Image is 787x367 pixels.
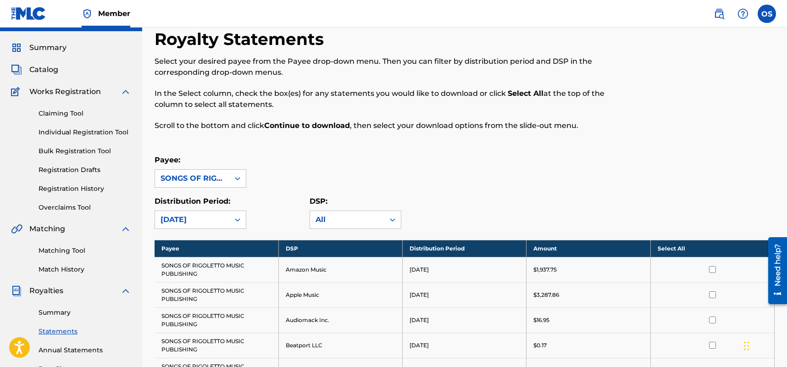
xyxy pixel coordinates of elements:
img: Summary [11,42,22,53]
td: SONGS OF RIGOLETTO MUSIC PUBLISHING [155,282,278,307]
label: DSP: [310,197,327,206]
a: Annual Statements [39,345,131,355]
span: Member [98,8,130,19]
img: expand [120,285,131,296]
iframe: Chat Widget [741,323,787,367]
td: SONGS OF RIGOLETTO MUSIC PUBLISHING [155,307,278,333]
td: Apple Music [278,282,402,307]
img: Royalties [11,285,22,296]
strong: Continue to download [264,121,350,130]
p: $1,937.75 [533,266,557,274]
div: User Menu [758,5,776,23]
a: Registration History [39,184,131,194]
img: Catalog [11,64,22,75]
img: expand [120,86,131,97]
p: Scroll to the bottom and click , then select your download options from the slide-out menu. [155,120,632,131]
a: Overclaims Tool [39,203,131,212]
span: Works Registration [29,86,101,97]
img: help [737,8,748,19]
p: In the Select column, check the box(es) for any statements you would like to download or click at... [155,88,632,110]
p: $3,287.86 [533,291,559,299]
td: Beatport LLC [278,333,402,358]
iframe: Resource Center [761,233,787,309]
a: Statements [39,327,131,336]
td: SONGS OF RIGOLETTO MUSIC PUBLISHING [155,257,278,282]
p: $0.17 [533,341,547,350]
th: Payee [155,240,278,257]
p: $16.95 [533,316,549,324]
label: Payee: [155,156,180,164]
td: [DATE] [403,333,527,358]
td: Audiomack Inc. [278,307,402,333]
h2: Royalty Statements [155,29,328,50]
div: Drag [744,332,749,360]
th: Distribution Period [403,240,527,257]
img: Works Registration [11,86,23,97]
span: Summary [29,42,67,53]
div: Help [734,5,752,23]
a: SummarySummary [11,42,67,53]
img: search [714,8,725,19]
td: Amazon Music [278,257,402,282]
a: Matching Tool [39,246,131,256]
a: CatalogCatalog [11,64,58,75]
img: Matching [11,223,22,234]
a: Match History [39,265,131,274]
a: Individual Registration Tool [39,128,131,137]
div: SONGS OF RIGOLETTO MUSIC PUBLISHING [161,173,224,184]
th: Select All [650,240,774,257]
img: MLC Logo [11,7,46,20]
a: Summary [39,308,131,317]
img: Top Rightsholder [82,8,93,19]
a: Registration Drafts [39,165,131,175]
p: Select your desired payee from the Payee drop-down menu. Then you can filter by distribution peri... [155,56,632,78]
th: DSP [278,240,402,257]
a: Claiming Tool [39,109,131,118]
td: SONGS OF RIGOLETTO MUSIC PUBLISHING [155,333,278,358]
th: Amount [527,240,650,257]
img: expand [120,223,131,234]
td: [DATE] [403,307,527,333]
td: [DATE] [403,257,527,282]
span: Royalties [29,285,63,296]
div: [DATE] [161,214,224,225]
span: Matching [29,223,65,234]
a: Bulk Registration Tool [39,146,131,156]
strong: Select All [508,89,543,98]
span: Catalog [29,64,58,75]
td: [DATE] [403,282,527,307]
div: All [316,214,379,225]
a: Public Search [710,5,728,23]
label: Distribution Period: [155,197,230,206]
